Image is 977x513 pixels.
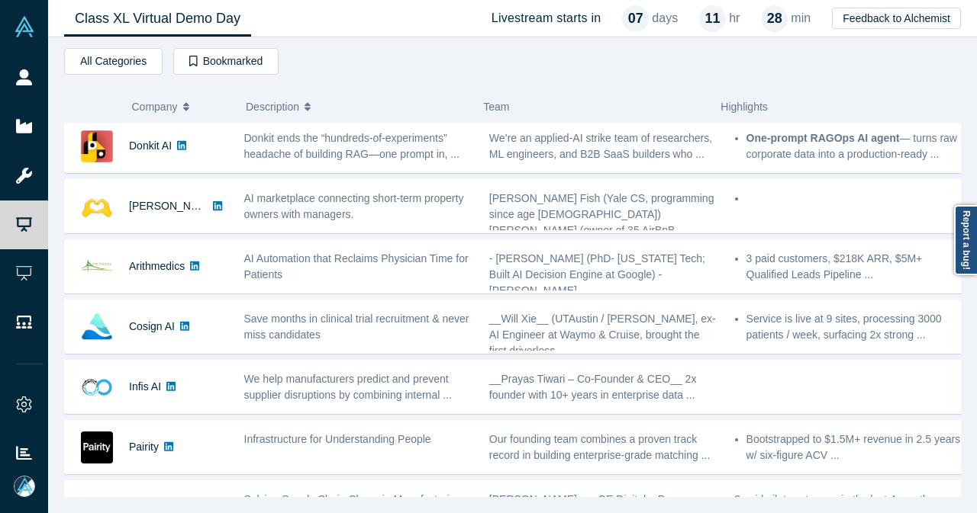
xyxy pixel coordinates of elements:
[483,101,509,113] span: Team
[734,492,963,508] p: 3 paid pilot customers in the last 4 months ...
[699,5,726,32] div: 11
[489,132,712,160] span: We’re an applied-AI strike team of researchers, ML engineers, and B2B SaaS builders who ...
[129,441,159,453] a: Pairity
[246,91,467,123] button: Description
[791,9,811,27] p: min
[746,431,964,463] li: Bootstrapped to $1.5M+ revenue in 2.5 years w/ six-figure ACV ...
[81,371,113,403] img: Infis AI's Logo
[492,11,601,25] h4: Livestream starts in
[81,311,113,343] img: Cosign AI's Logo
[761,5,788,32] div: 28
[81,130,113,162] img: Donkit AI's Logo
[132,91,231,123] button: Company
[244,373,452,401] span: We help manufacturers predict and prevent supplier disruptions by combining internal ...
[746,311,964,343] li: Service is live at 9 sites, processing 3000 patients / week, surfacing 2x strong ...
[244,493,462,505] span: Solving Supply Chain Chaos in Manufacturing
[729,9,740,27] p: hr
[652,9,678,27] p: days
[81,191,113,223] img: Besty AI's Logo
[489,192,714,236] span: [PERSON_NAME] Fish (Yale CS, programming since age [DEMOGRAPHIC_DATA]) [PERSON_NAME] (owner of 35...
[746,132,900,144] strong: One-prompt RAGOps AI agent
[244,433,431,445] span: Infrastructure for Understanding People
[832,8,961,29] button: Feedback to Alchemist
[746,251,964,283] li: 3 paid customers, $218K ARR, $5M+ Qualified Leads Pipeline ...
[129,320,175,332] a: Cosign AI
[81,431,113,463] img: Pairity's Logo
[14,16,35,37] img: Alchemist Vault Logo
[129,200,229,212] a: [PERSON_NAME] AI
[244,132,460,160] span: Donkit ends the “hundreds-of-experiments” headache of building RAG—one prompt in, ...
[244,252,469,281] span: AI Automation that Reclaims Physician Time for Patients
[489,433,711,461] span: Our founding team combines a proven track record in building enterprise-grade matching ...
[954,205,977,275] a: Report a bug!
[746,130,964,162] li: — turns raw corporate data into a production-ready ...
[129,380,161,393] a: Infis AI
[246,91,299,123] span: Description
[64,48,163,75] button: All Categories
[173,48,279,75] button: Bookmarked
[132,91,178,123] span: Company
[64,1,251,37] a: Class XL Virtual Demo Day
[489,313,716,357] span: __Will Xie__ (UTAustin / [PERSON_NAME], ex-AI Engineer at Waymo & Cruise, brought the first drive...
[14,476,35,497] img: Mia Scott's Account
[489,252,705,297] span: - [PERSON_NAME] (PhD- [US_STATE] Tech; Built AI Decision Engine at Google) - [PERSON_NAME] ...
[81,251,113,283] img: Arithmedics's Logo
[721,101,767,113] span: Highlights
[244,192,464,220] span: AI marketplace connecting short-term property owners with managers.
[244,313,469,341] span: Save months in clinical trial recruitment & never miss candidates
[129,260,185,272] a: Arithmedics
[489,373,697,401] span: __Prayas Tiwari – Co-Founder & CEO__ 2x founder with 10+ years in enterprise data ...
[129,139,172,152] a: Donkit AI
[622,5,649,32] div: 07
